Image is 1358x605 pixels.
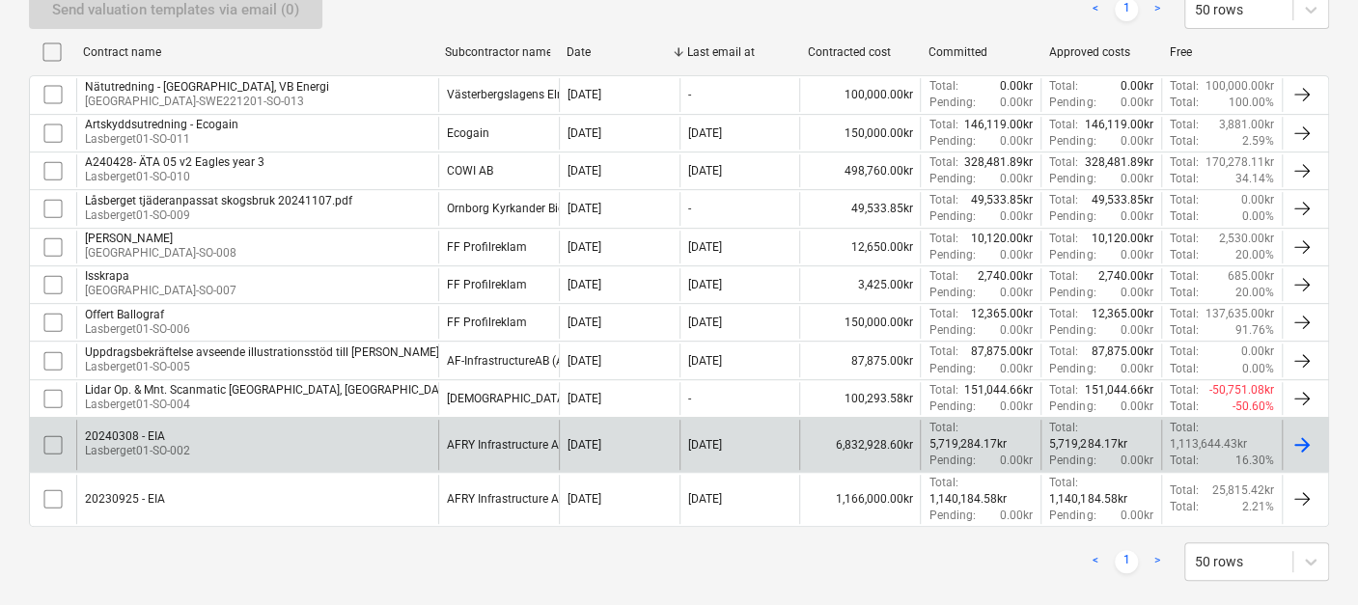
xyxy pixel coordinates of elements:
[1229,95,1274,111] p: 100.00%
[688,316,722,329] div: [DATE]
[1121,322,1153,339] p: 0.00kr
[447,240,527,254] div: FF Profilreklam
[1261,512,1358,605] iframe: Chat Widget
[1170,247,1199,263] p: Total :
[1000,322,1033,339] p: 0.00kr
[568,278,601,291] div: [DATE]
[1170,78,1199,95] p: Total :
[928,154,957,171] p: Total :
[1206,78,1274,95] p: 100,000.00kr
[447,278,527,291] div: FF Profilreklam
[928,491,1006,508] p: 1,140,184.58kr
[928,306,957,322] p: Total :
[688,202,691,215] div: -
[1242,361,1274,377] p: 0.00%
[1049,322,1095,339] p: Pending :
[1212,482,1274,499] p: 25,815.42kr
[1170,382,1199,399] p: Total :
[971,231,1033,247] p: 10,120.00kr
[1000,453,1033,469] p: 0.00kr
[1049,133,1095,150] p: Pending :
[447,202,639,215] div: Ornborg Kyrkander Biologi & Miljo AB
[1121,361,1153,377] p: 0.00kr
[1049,192,1078,208] p: Total :
[799,382,920,415] div: 100,293.58kr
[688,240,722,254] div: [DATE]
[1170,95,1199,111] p: Total :
[1242,133,1274,150] p: 2.59%
[1000,508,1033,524] p: 0.00kr
[799,231,920,263] div: 12,650.00kr
[1121,133,1153,150] p: 0.00kr
[799,192,920,225] div: 49,533.85kr
[808,45,913,59] div: Contracted cost
[85,269,236,283] div: Isskrapa
[447,438,624,452] div: AFRY Infrastructure AB ( ex AFRY )
[1242,499,1274,515] p: 2.21%
[971,192,1033,208] p: 49,533.85kr
[85,345,439,359] div: Uppdragsbekräftelse avseende illustrationsstöd till [PERSON_NAME]
[85,169,264,185] p: Lasberget01-SO-010
[799,420,920,469] div: 6,832,928.60kr
[1098,268,1153,285] p: 2,740.00kr
[1219,117,1274,133] p: 3,881.00kr
[1121,171,1153,187] p: 0.00kr
[85,492,165,506] div: 20230925 - EIA
[1049,95,1095,111] p: Pending :
[1170,306,1199,322] p: Total :
[799,268,920,301] div: 3,425.00kr
[1170,171,1199,187] p: Total :
[1115,550,1138,573] a: Page 1 is your current page
[1121,208,1153,225] p: 0.00kr
[568,164,601,178] div: [DATE]
[1121,95,1153,111] p: 0.00kr
[1121,285,1153,301] p: 0.00kr
[1170,436,1247,453] p: 1,113,644.43kr
[568,240,601,254] div: [DATE]
[799,344,920,376] div: 87,875.00kr
[1000,208,1033,225] p: 0.00kr
[1206,154,1274,171] p: 170,278.11kr
[686,45,791,59] div: Last email at
[85,118,238,131] div: Artskyddsutredning - Ecogain
[1235,285,1274,301] p: 20.00%
[1000,95,1033,111] p: 0.00kr
[85,94,329,110] p: [GEOGRAPHIC_DATA]-SWE221201-SO-013
[928,133,975,150] p: Pending :
[1000,78,1033,95] p: 0.00kr
[1170,344,1199,360] p: Total :
[568,316,601,329] div: [DATE]
[447,316,527,329] div: FF Profilreklam
[85,283,236,299] p: [GEOGRAPHIC_DATA]-SO-007
[1049,491,1126,508] p: 1,140,184.58kr
[447,354,588,368] div: AF-InfrastructureAB (AFRY)
[799,117,920,150] div: 150,000.00kr
[568,438,601,452] div: [DATE]
[1121,453,1153,469] p: 0.00kr
[1049,420,1078,436] p: Total :
[928,508,975,524] p: Pending :
[85,194,352,207] div: Låsberget tjäderanpassat skogsbruk 20241107.pdf
[85,308,190,321] div: Offert Ballograf
[928,453,975,469] p: Pending :
[928,171,975,187] p: Pending :
[1049,436,1126,453] p: 5,719,284.17kr
[1170,45,1275,59] div: Free
[1170,399,1199,415] p: Total :
[1170,192,1199,208] p: Total :
[928,420,957,436] p: Total :
[928,45,1034,59] div: Committed
[928,436,1006,453] p: 5,719,284.17kr
[568,202,601,215] div: [DATE]
[1049,208,1095,225] p: Pending :
[1170,208,1199,225] p: Total :
[1146,550,1169,573] a: Next page
[1049,382,1078,399] p: Total :
[928,475,957,491] p: Total :
[1170,268,1199,285] p: Total :
[964,117,1033,133] p: 146,119.00kr
[85,429,190,443] div: 20240308 - EIA
[1049,508,1095,524] p: Pending :
[1049,453,1095,469] p: Pending :
[85,397,520,413] p: Lasberget01-SO-004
